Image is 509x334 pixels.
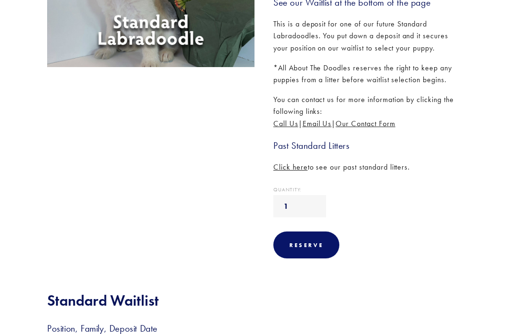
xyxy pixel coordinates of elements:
[273,161,462,173] p: to see our past standard litters.
[273,163,308,171] a: Click here
[273,139,462,152] h3: Past Standard Litters
[273,18,462,54] p: This is a deposit for one of our future Standard Labradoodles. You put down a deposit and it secu...
[273,62,462,86] p: *All About The Doodles reserves the right to keep any puppies from a litter before waitlist selec...
[303,119,332,128] a: Email Us
[273,195,326,217] input: Quantity
[273,187,462,192] div: Quantity:
[273,231,339,258] div: Reserve
[336,119,395,128] a: Our Contact Form
[47,291,462,309] h2: Standard Waitlist
[273,94,462,130] p: You can contact us for more information by clicking the following links: | |
[273,119,298,128] a: Call Us
[289,241,323,248] div: Reserve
